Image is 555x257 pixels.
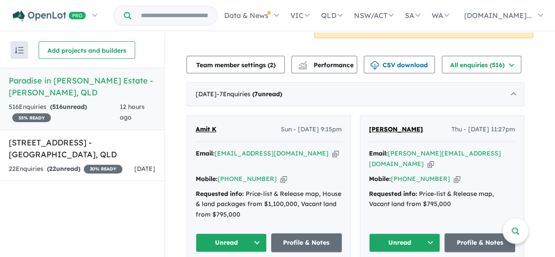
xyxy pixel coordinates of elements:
img: download icon [370,61,379,70]
span: - 7 Enquir ies [217,90,282,98]
strong: Email: [369,149,388,157]
button: Copy [332,149,339,158]
button: Copy [280,174,287,184]
button: Unread [196,233,267,252]
span: 20 % READY [84,165,122,174]
button: Copy [427,159,434,169]
button: Copy [454,174,460,184]
span: 22 [49,165,56,173]
strong: Email: [196,149,215,157]
span: 12 hours ago [120,103,145,121]
a: [PHONE_NUMBER] [218,175,277,183]
strong: Mobile: [196,175,218,183]
button: Performance [291,56,357,73]
button: Team member settings (2) [186,56,285,73]
img: Openlot PRO Logo White [13,11,86,22]
a: Profile & Notes [271,233,342,252]
button: All enquiries (516) [442,56,521,73]
strong: Mobile: [369,175,391,183]
h5: Paradise in [PERSON_NAME] Estate - [PERSON_NAME] , QLD [9,75,155,98]
a: [PHONE_NUMBER] [391,175,450,183]
input: Try estate name, suburb, builder or developer [133,6,215,25]
div: Price-list & Release map, House & land packages from $1,100,000, Vacant land from $795,000 [196,189,342,220]
button: Add projects and builders [39,41,135,59]
a: [PERSON_NAME] [369,124,423,135]
span: 516 [52,103,63,111]
span: [DATE] [134,165,155,173]
strong: ( unread) [252,90,282,98]
strong: Requested info: [369,190,417,198]
h5: [STREET_ADDRESS] - [GEOGRAPHIC_DATA] , QLD [9,137,155,160]
span: Performance [300,61,354,69]
span: 7 [254,90,258,98]
span: [DOMAIN_NAME]... [464,11,532,20]
a: Profile & Notes [444,233,516,252]
span: Amit K [196,125,216,133]
button: CSV download [364,56,435,73]
a: [PERSON_NAME][EMAIL_ADDRESS][DOMAIN_NAME] [369,149,501,168]
strong: ( unread) [50,103,87,111]
img: line-chart.svg [299,61,307,66]
div: 22 Enquir ies [9,164,122,174]
span: 2 [270,61,273,69]
div: 516 Enquir ies [9,102,120,123]
img: bar-chart.svg [298,64,307,69]
strong: Requested info: [196,190,244,198]
a: Amit K [196,124,216,135]
a: [EMAIL_ADDRESS][DOMAIN_NAME] [215,149,329,157]
img: sort.svg [15,47,24,54]
span: Thu - [DATE] 11:27pm [451,124,515,135]
button: Unread [369,233,440,252]
span: [PERSON_NAME] [369,125,423,133]
span: 35 % READY [12,113,51,122]
div: Price-list & Release map, Vacant land from $795,000 [369,189,515,210]
strong: ( unread) [47,165,80,173]
span: Sun - [DATE] 9:15pm [281,124,342,135]
div: [DATE] [186,82,524,107]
